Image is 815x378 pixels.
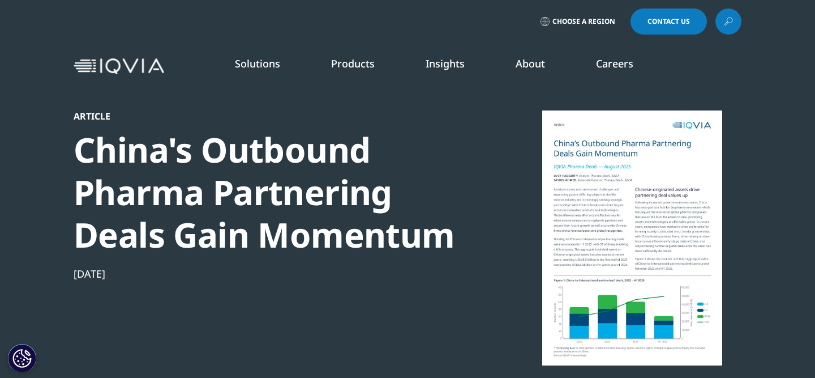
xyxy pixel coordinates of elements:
[516,57,545,70] a: About
[630,9,707,35] a: Contact Us
[426,57,465,70] a: Insights
[647,18,690,25] span: Contact Us
[596,57,633,70] a: Careers
[8,344,36,372] button: Cookies Settings
[169,40,741,93] nav: Primary
[552,17,615,26] span: Choose a Region
[331,57,375,70] a: Products
[74,58,164,75] img: IQVIA Healthcare Information Technology and Pharma Clinical Research Company
[74,267,462,281] div: [DATE]
[74,129,462,256] div: China's Outbound Pharma Partnering Deals Gain Momentum
[235,57,280,70] a: Solutions
[74,111,462,122] div: Article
